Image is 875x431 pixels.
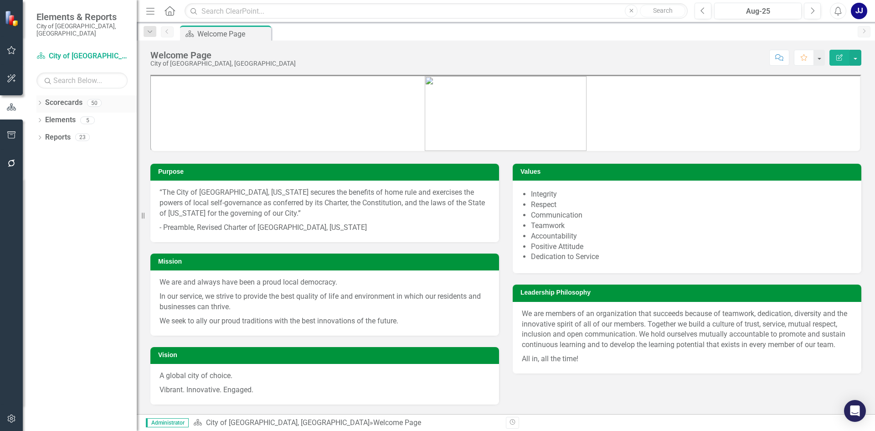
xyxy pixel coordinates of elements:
[36,51,128,62] a: City of [GEOGRAPHIC_DATA], [GEOGRAPHIC_DATA]
[150,50,296,60] div: Welcome Page
[640,5,685,17] button: Search
[158,258,494,265] h3: Mission
[531,252,852,262] li: Dedication to Service
[653,7,673,14] span: Search
[160,221,490,233] p: - Preamble, Revised Charter of [GEOGRAPHIC_DATA], [US_STATE]
[425,76,587,151] img: city-of-dublin-logo.png
[844,400,866,422] div: Open Intercom Messenger
[158,352,494,358] h3: Vision
[531,200,852,210] li: Respect
[531,221,852,231] li: Teamwork
[531,231,852,242] li: Accountability
[373,418,421,427] div: Welcome Page
[150,60,296,67] div: City of [GEOGRAPHIC_DATA], [GEOGRAPHIC_DATA]
[185,3,688,19] input: Search ClearPoint...
[206,418,370,427] a: City of [GEOGRAPHIC_DATA], [GEOGRAPHIC_DATA]
[160,383,490,395] p: Vibrant. Innovative. Engaged.
[520,168,857,175] h3: Values
[36,22,128,37] small: City of [GEOGRAPHIC_DATA], [GEOGRAPHIC_DATA]
[160,277,490,290] p: We are and always have been a proud local democracy.
[160,187,490,221] p: “The City of [GEOGRAPHIC_DATA], [US_STATE] secures the benefits of home rule and exercises the po...
[160,290,490,314] p: In our service, we strive to provide the best quality of life and environment in which our reside...
[717,6,798,17] div: Aug-25
[160,314,490,327] p: We seek to ally our proud traditions with the best innovations of the future.
[45,98,82,108] a: Scorecards
[80,116,95,124] div: 5
[522,309,852,352] p: We are members of an organization that succeeds because of teamwork, dedication, diversity and th...
[4,10,21,26] img: ClearPoint Strategy
[146,418,189,427] span: Administrator
[160,371,490,383] p: A global city of choice.
[75,134,90,141] div: 23
[36,73,128,88] input: Search Below...
[158,168,494,175] h3: Purpose
[531,242,852,252] li: Positive Attitude
[36,11,128,22] span: Elements & Reports
[851,3,867,19] button: JJ
[520,289,857,296] h3: Leadership Philosophy
[87,99,102,107] div: 50
[197,28,269,40] div: Welcome Page
[531,189,852,200] li: Integrity
[714,3,802,19] button: Aug-25
[193,418,499,428] div: »
[45,132,71,143] a: Reports
[522,352,852,364] p: All in, all the time!
[45,115,76,125] a: Elements
[531,210,852,221] li: Communication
